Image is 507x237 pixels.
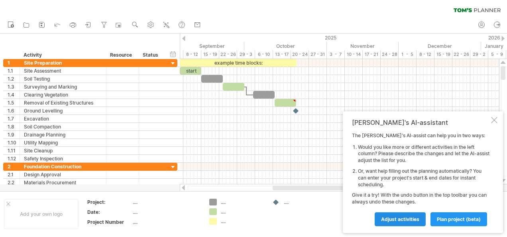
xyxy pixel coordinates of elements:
div: Site Preparation [24,59,102,67]
div: Drainage Planning [24,131,102,138]
div: 1.10 [8,139,20,146]
li: Or, want help filling out the planning automatically? You can enter your project's start & end da... [358,168,489,188]
div: October 2025 [244,42,327,50]
div: 15 - 19 [434,50,452,59]
a: Adjust activities [375,212,426,226]
div: start [180,67,201,75]
div: Status [143,51,160,59]
div: 29 - 2 [470,50,488,59]
div: Activity [24,51,102,59]
div: 1.5 [8,99,20,107]
div: Ground Levelling [24,107,102,115]
div: .... [221,218,264,225]
div: Surveying and Marking [24,83,102,91]
div: Resource [110,51,134,59]
div: September 2025 [165,42,244,50]
div: [PERSON_NAME]'s AI-assistant [352,118,489,126]
div: Clearing Vegetation [24,91,102,99]
div: 29 - 3 [237,50,255,59]
li: Would you like more or different activities in the left column? Please describe the changes and l... [358,144,489,164]
div: Foundation Construction [24,163,102,170]
span: plan project (beta) [437,216,481,222]
div: Utility Mapping [24,139,102,146]
div: 24 - 28 [381,50,399,59]
div: 8 - 12 [417,50,434,59]
div: .... [284,199,327,205]
div: 8 - 12 [183,50,201,59]
div: 1.12 [8,155,20,162]
div: Soil Compaction [24,123,102,130]
div: .... [133,209,200,215]
div: 1 - 5 [399,50,417,59]
div: 1.8 [8,123,20,130]
div: 1.11 [8,147,20,154]
div: Design Approval [24,171,102,178]
div: Add your own logo [4,199,79,229]
div: 1.4 [8,91,20,99]
div: Soil Testing [24,75,102,83]
div: 2 [8,163,20,170]
div: 22 - 26 [219,50,237,59]
a: plan project (beta) [430,212,487,226]
div: 1.1 [8,67,20,75]
div: 2.2 [8,179,20,186]
div: Date: [87,209,131,215]
div: 3 - 7 [327,50,345,59]
div: 15 - 19 [201,50,219,59]
div: Materials Procurement [24,179,102,186]
div: 13 - 17 [273,50,291,59]
div: 1.2 [8,75,20,83]
div: example time blocks: [180,59,297,67]
div: 20 - 24 [291,50,309,59]
div: 6 - 10 [255,50,273,59]
span: Adjust activities [381,216,419,222]
div: .... [133,219,200,225]
div: November 2025 [327,42,399,50]
div: 27 - 31 [309,50,327,59]
div: December 2025 [399,42,481,50]
div: 1.7 [8,115,20,122]
div: Safety Inspection [24,155,102,162]
div: Project: [87,199,131,205]
div: Excavation [24,115,102,122]
div: .... [133,199,200,205]
div: 10 - 14 [345,50,363,59]
div: 1.3 [8,83,20,91]
div: 2.1 [8,171,20,178]
div: 1.6 [8,107,20,115]
div: 1 [8,59,20,67]
div: 17 - 21 [363,50,381,59]
div: Removal of Existing Structures [24,99,102,107]
div: Site Cleanup [24,147,102,154]
div: The [PERSON_NAME]'s AI-assist can help you in two ways: Give it a try! With the undo button in th... [352,132,489,226]
div: .... [221,199,264,205]
div: 22 - 26 [452,50,470,59]
div: .... [221,208,264,215]
div: Project Number [87,219,131,225]
div: Site Assessment [24,67,102,75]
div: 1.9 [8,131,20,138]
div: 5 - 9 [488,50,506,59]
